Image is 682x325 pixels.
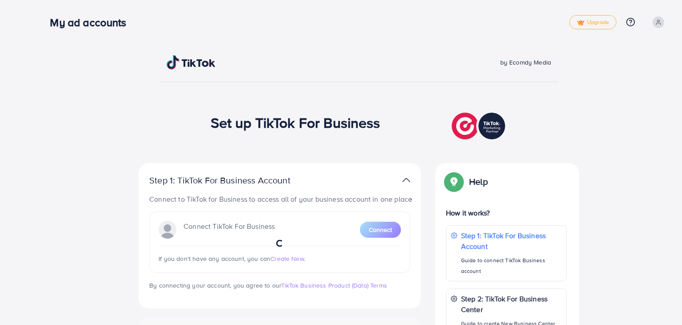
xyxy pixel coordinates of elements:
[461,255,562,276] p: Guide to connect TikTok Business account
[446,174,462,190] img: Popup guide
[167,55,216,69] img: TikTok
[461,293,562,315] p: Step 2: TikTok For Business Center
[211,114,380,131] h1: Set up TikTok For Business
[452,110,507,142] img: TikTok partner
[577,19,609,26] span: Upgrade
[446,207,567,218] p: How it works?
[500,58,551,67] span: by Ecomdy Media
[402,174,410,187] img: TikTok partner
[50,16,133,29] h3: My ad accounts
[149,175,319,186] p: Step 1: TikTok For Business Account
[569,15,617,29] a: tickUpgrade
[577,20,584,26] img: tick
[461,230,562,252] p: Step 1: TikTok For Business Account
[469,176,488,187] p: Help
